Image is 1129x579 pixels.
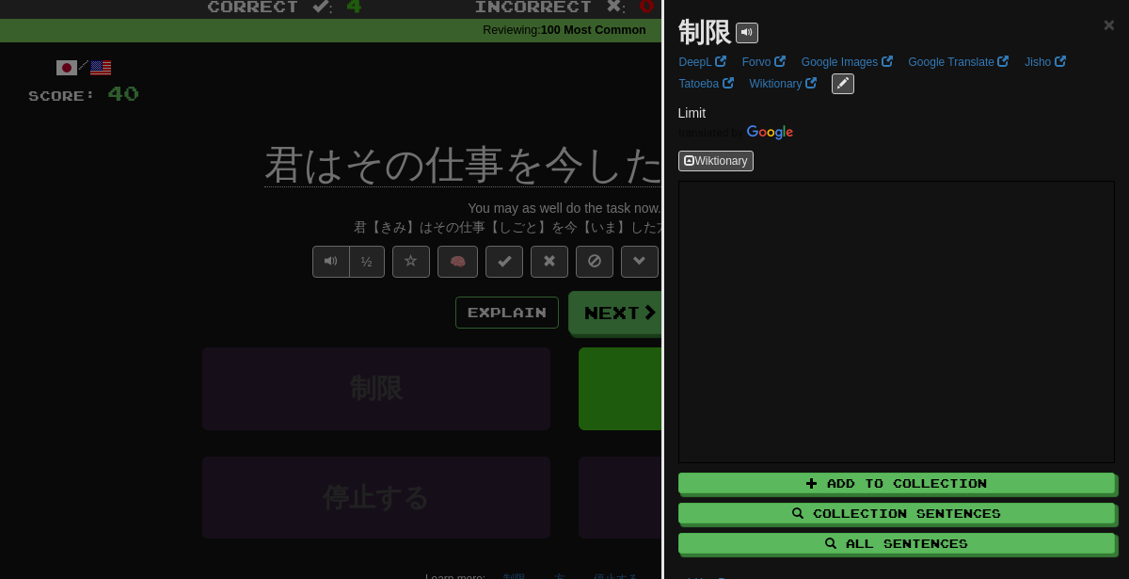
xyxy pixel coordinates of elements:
[678,105,707,121] span: Limit
[903,52,1015,72] a: Google Translate
[1104,14,1115,34] button: Close
[744,73,822,94] a: Wiktionary
[674,73,739,94] a: Tatoeba
[1019,52,1071,72] a: Jisho
[678,125,793,140] img: Color short
[678,473,1116,493] button: Add to Collection
[737,52,791,72] a: Forvo
[674,52,732,72] a: DeepL
[1104,13,1115,35] span: ×
[832,73,854,94] button: edit links
[796,52,898,72] a: Google Images
[678,503,1116,523] button: Collection Sentences
[678,18,731,47] strong: 制限
[678,151,754,171] button: Wiktionary
[678,533,1116,554] button: All Sentences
